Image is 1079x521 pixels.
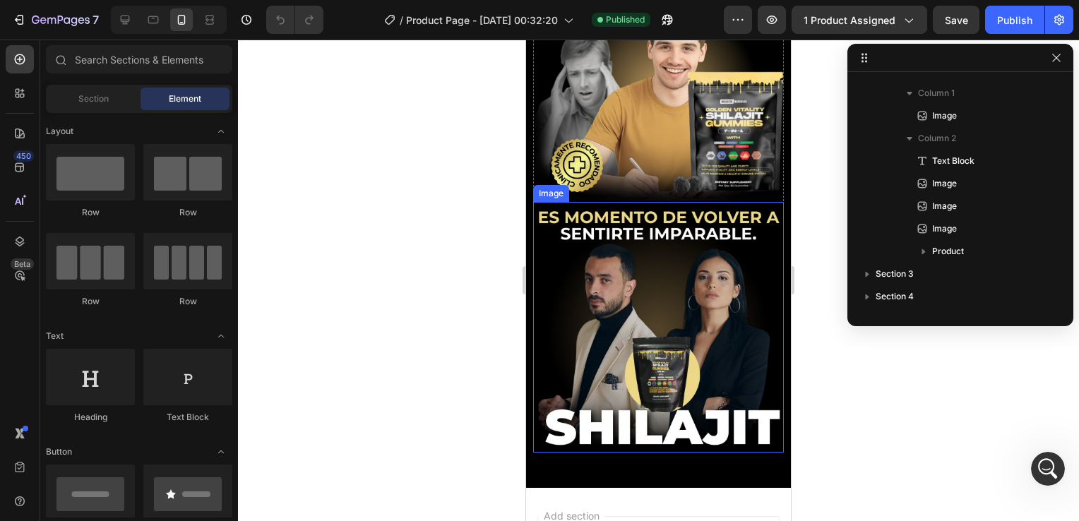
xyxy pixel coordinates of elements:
div: ya acepte la solicitud [155,300,260,314]
div: Heading [46,411,135,424]
span: Text [46,330,64,342]
b: El acceso de colaborador de Shopify [23,190,179,215]
img: AnyConv.com__Shilajit_20.webp [7,162,258,413]
button: Selector de emoji [22,413,33,424]
div: Row [46,295,135,308]
button: Publish [985,6,1044,34]
div: Text Block [143,411,232,424]
div: ​ [23,258,220,273]
span: Section 3 [876,267,914,281]
div: Row [46,206,135,219]
span: Toggle open [210,441,232,463]
div: ya acepte la solicitud [143,292,271,323]
div: user dice… [11,90,271,132]
iframe: Intercom live chat [1031,452,1065,486]
span: Layout [46,125,73,138]
div: Beta [11,258,34,270]
div: Tina dice… [11,366,271,510]
div: Si lo has habilitado y aún muestra un problema, he enviado la solicitud de colaborador. ¿Podrías ... [23,140,220,182]
div: 450 [13,150,34,162]
span: Section 4 [876,289,914,304]
button: Selector de gif [44,413,56,424]
button: Inicio [221,6,248,32]
span: Text Block [932,154,974,168]
span: Column 1 [918,86,955,100]
div: Cerrar [248,6,273,31]
input: Search Sections & Elements [46,45,232,73]
div: Publish [997,13,1032,28]
div: Row [143,206,232,219]
p: 7 [93,11,99,28]
div: Me gustaría solicitar la asistencia de nuestro equipo técnico para llevar a cabo una investigació... [23,374,220,471]
button: go back [9,6,36,32]
span: / [400,13,403,28]
div: Row [143,295,232,308]
span: Button [46,445,72,458]
button: Adjuntar un archivo [67,413,78,424]
div: es estrictamente para fines de soporte únicamente. [23,189,220,258]
div: si, este proceso ya lo hice [132,98,260,112]
div: Déjame revisarlo. [11,334,121,365]
div: si, este proceso ya lo hice [121,90,271,121]
div: Image [10,148,40,160]
span: Product Page - [DATE] 00:32:20 [406,13,558,28]
span: Toggle open [210,120,232,143]
div: Me gustaría solicitar la asistencia de nuestro equipo técnico para llevar a cabo una investigació... [11,366,232,479]
iframe: Design area [526,40,791,521]
div: Undo/Redo [266,6,323,34]
button: 1 product assigned [792,6,927,34]
span: Add section [12,469,79,484]
button: Enviar un mensaje… [242,407,265,430]
span: Toggle open [210,325,232,347]
div: user dice… [11,292,271,334]
span: Image [932,176,957,191]
a: aquí [68,231,90,242]
textarea: Tin nhắn... [12,383,270,407]
span: Published [606,13,645,26]
button: Save [933,6,979,34]
span: Product [932,244,964,258]
span: Image [932,222,957,236]
span: Column 2 [918,131,956,145]
div: Si lo has habilitado y aún muestra un problema, he enviado la solicitud de colaborador. ¿Podrías ... [11,132,232,280]
button: 7 [6,6,105,34]
div: Tina dice… [11,132,271,292]
i: Puedes consultar nuestra Política de Privacidad de Datos. [23,217,181,256]
div: Tina dice… [11,334,271,366]
span: Section [78,92,109,105]
img: Profile image for Tina [40,8,63,30]
span: Element [169,92,201,105]
h1: [PERSON_NAME] [68,7,160,18]
span: Save [945,14,968,26]
span: Image [932,199,957,213]
div: Déjame revisarlo. [23,342,109,357]
p: Đang hoạt động [68,18,143,32]
span: 1 product assigned [804,13,895,28]
span: Image [932,109,957,123]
